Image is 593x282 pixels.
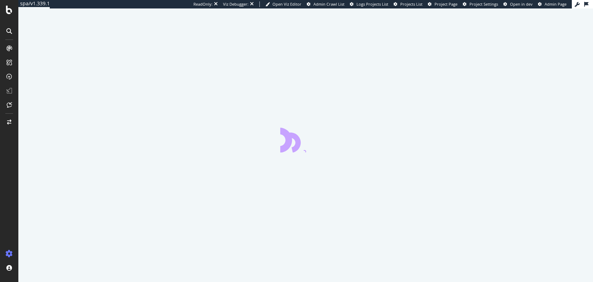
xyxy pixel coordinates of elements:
a: Project Page [428,1,457,7]
span: Open Viz Editor [272,1,301,7]
div: animation [280,127,331,152]
span: Project Settings [469,1,498,7]
span: Project Page [435,1,457,7]
a: Project Settings [463,1,498,7]
span: Admin Page [545,1,567,7]
span: Open in dev [510,1,533,7]
a: Admin Page [538,1,567,7]
span: Logs Projects List [357,1,388,7]
span: Projects List [400,1,423,7]
div: ReadOnly: [193,1,212,7]
a: Open Viz Editor [265,1,301,7]
a: Projects List [394,1,423,7]
div: Viz Debugger: [223,1,248,7]
a: Open in dev [503,1,533,7]
a: Admin Crawl List [307,1,345,7]
a: Logs Projects List [350,1,388,7]
span: Admin Crawl List [313,1,345,7]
